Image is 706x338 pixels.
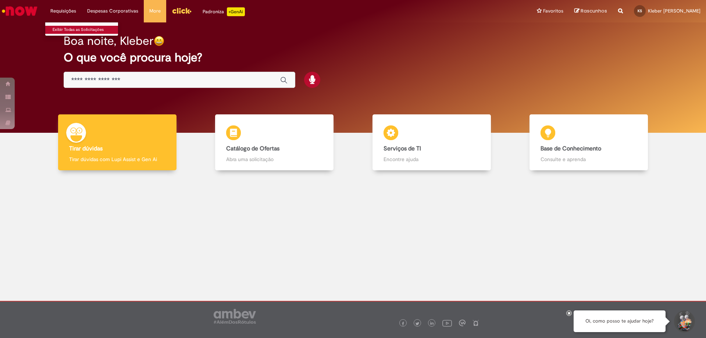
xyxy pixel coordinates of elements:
span: KS [638,8,642,13]
b: Base de Conhecimento [541,145,601,152]
p: Encontre ajuda [384,156,480,163]
span: Rascunhos [581,7,607,14]
b: Serviços de TI [384,145,421,152]
span: Requisições [50,7,76,15]
p: Tirar dúvidas com Lupi Assist e Gen Ai [69,156,165,163]
p: Abra uma solicitação [226,156,322,163]
img: logo_footer_workplace.png [459,320,466,326]
span: More [149,7,161,15]
b: Tirar dúvidas [69,145,103,152]
span: Favoritos [543,7,563,15]
a: Tirar dúvidas Tirar dúvidas com Lupi Assist e Gen Ai [39,114,196,171]
img: happy-face.png [154,36,164,46]
img: logo_footer_linkedin.png [430,321,434,326]
h2: Boa noite, Kleber [64,35,154,47]
a: Rascunhos [574,8,607,15]
a: Base de Conhecimento Consulte e aprenda [510,114,668,171]
div: Oi, como posso te ajudar hoje? [574,310,666,332]
a: Catálogo de Ofertas Abra uma solicitação [196,114,353,171]
p: +GenAi [227,7,245,16]
ul: Requisições [45,22,118,36]
img: logo_footer_facebook.png [401,322,405,325]
span: Kleber [PERSON_NAME] [648,8,700,14]
a: Serviços de TI Encontre ajuda [353,114,510,171]
img: logo_footer_youtube.png [442,318,452,328]
h2: O que você procura hoje? [64,51,643,64]
img: click_logo_yellow_360x200.png [172,5,192,16]
b: Catálogo de Ofertas [226,145,279,152]
img: logo_footer_naosei.png [473,320,479,326]
img: logo_footer_twitter.png [416,322,419,325]
a: Exibir Todas as Solicitações [45,26,126,34]
div: Padroniza [203,7,245,16]
img: logo_footer_ambev_rotulo_gray.png [214,309,256,324]
button: Iniciar Conversa de Suporte [673,310,695,332]
img: ServiceNow [1,4,39,18]
p: Consulte e aprenda [541,156,637,163]
span: Despesas Corporativas [87,7,138,15]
